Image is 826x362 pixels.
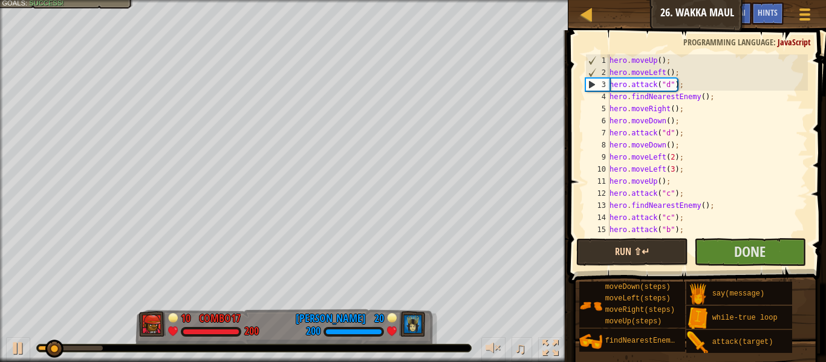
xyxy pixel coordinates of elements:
div: 10 [181,311,193,322]
img: portrait.png [686,307,709,330]
span: Hints [758,7,778,18]
div: 2 [586,66,610,79]
div: 16 [585,236,610,248]
span: ♫ [514,339,526,357]
span: while-true loop [712,314,778,322]
div: 200 [306,326,320,337]
img: portrait.png [579,294,602,317]
span: : [773,36,778,48]
span: moveUp(steps) [605,317,662,326]
div: 8 [585,139,610,151]
div: 1 [586,54,610,66]
div: 14 [585,212,610,224]
span: findNearestEnemy() [605,337,684,345]
span: say(message) [712,289,764,298]
div: 7 [585,127,610,139]
img: thang_avatar_frame.png [399,311,426,337]
div: combo17 [199,311,241,326]
div: 6 [585,115,610,127]
span: JavaScript [778,36,811,48]
span: moveDown(steps) [605,283,671,291]
button: Ctrl + P: Play [6,337,30,362]
button: ♫ [512,337,532,362]
button: Adjust volume [481,337,506,362]
button: Toggle fullscreen [538,337,562,362]
span: attack(target) [712,338,773,346]
span: Programming language [683,36,773,48]
button: Ask AI [20,320,34,335]
div: 13 [585,199,610,212]
span: Done [734,242,766,261]
span: moveLeft(steps) [605,294,671,303]
button: Show game menu [790,2,820,31]
img: portrait.png [686,331,709,354]
div: 9 [585,151,610,163]
div: 5 [585,103,610,115]
div: [PERSON_NAME] [296,311,366,326]
div: 15 [585,224,610,236]
button: Run ⇧↵ [576,238,688,266]
img: portrait.png [579,330,602,353]
div: 12 [585,187,610,199]
div: 11 [585,175,610,187]
div: 200 [244,326,259,337]
img: portrait.png [686,283,709,306]
span: moveRight(steps) [605,306,675,314]
span: Ask AI [725,7,746,18]
div: 10 [585,163,610,175]
div: 4 [585,91,610,103]
img: thang_avatar_frame.png [139,311,166,337]
div: 3 [586,79,610,91]
div: 20 [372,311,384,322]
button: Ask AI [719,2,752,25]
button: Done [694,238,806,266]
